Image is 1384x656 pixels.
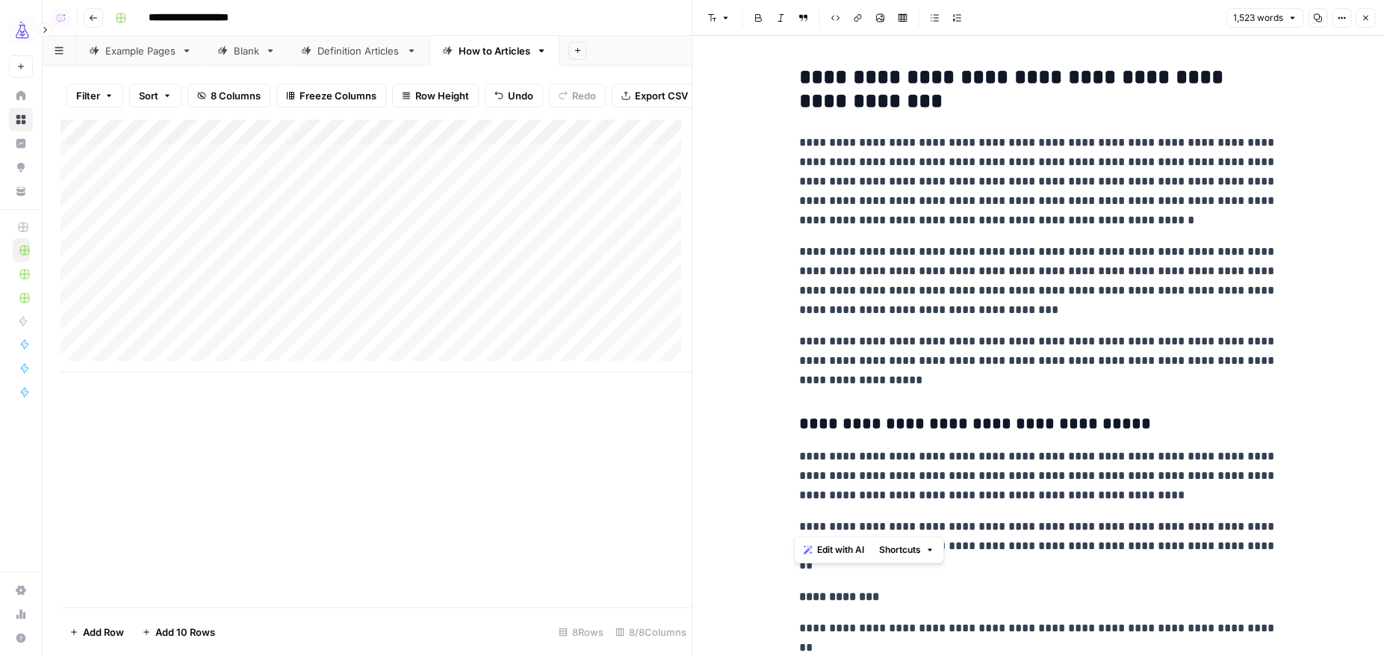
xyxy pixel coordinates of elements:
button: Add 10 Rows [133,620,224,644]
a: Blank [205,36,288,66]
span: Add 10 Rows [155,625,215,640]
span: 8 Columns [211,88,261,103]
button: 8 Columns [187,84,270,108]
a: How to Articles [429,36,559,66]
span: Row Height [415,88,469,103]
div: Blank [234,43,259,58]
span: Edit with AI [817,543,864,557]
button: Redo [549,84,606,108]
span: Freeze Columns [300,88,376,103]
span: 1,523 words [1233,11,1283,25]
div: Example Pages [105,43,176,58]
span: Redo [572,88,596,103]
span: Filter [76,88,100,103]
span: Shortcuts [879,543,921,557]
button: Filter [66,84,123,108]
span: Sort [139,88,158,103]
button: Shortcuts [873,540,940,560]
button: Sort [129,84,181,108]
button: Undo [485,84,543,108]
button: Add Row [60,620,133,644]
a: Home [9,84,33,108]
a: Opportunities [9,155,33,179]
a: Settings [9,578,33,602]
div: 8 Rows [553,620,609,644]
div: Definition Articles [317,43,400,58]
span: Add Row [83,625,124,640]
img: AirOps Growth Logo [9,17,36,44]
a: Usage [9,602,33,626]
a: Your Data [9,179,33,203]
div: 8/8 Columns [609,620,692,644]
button: Freeze Columns [276,84,386,108]
button: Workspace: AirOps Growth [9,12,33,49]
a: Definition Articles [288,36,429,66]
button: Edit with AI [798,540,870,560]
a: Insights [9,131,33,155]
button: Help + Support [9,626,33,650]
a: Example Pages [76,36,205,66]
button: Row Height [392,84,479,108]
a: Browse [9,108,33,131]
button: 1,523 words [1226,8,1303,28]
button: Export CSV [612,84,698,108]
span: Export CSV [635,88,688,103]
span: Undo [508,88,533,103]
div: How to Articles [459,43,530,58]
